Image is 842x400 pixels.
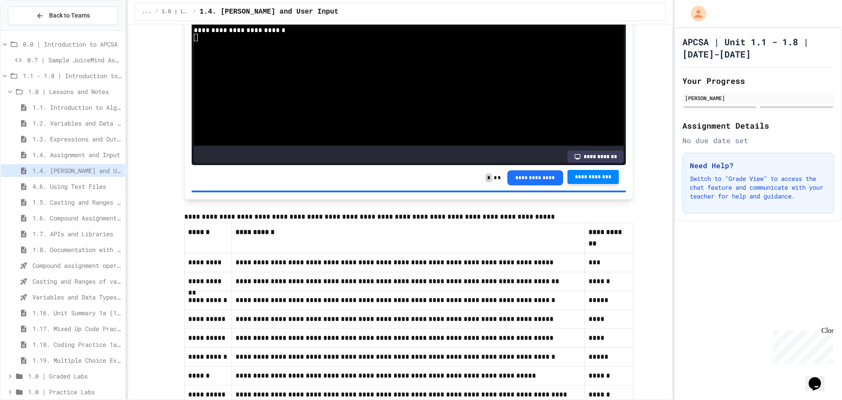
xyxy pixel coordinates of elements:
[682,119,834,132] h2: Assignment Details
[32,245,121,254] span: 1.8. Documentation with Comments and Preconditions
[769,327,833,364] iframe: chat widget
[805,365,833,391] iframe: chat widget
[682,75,834,87] h2: Your Progress
[28,371,121,381] span: 1.0 | Graded Labs
[32,119,121,128] span: 1.2. Variables and Data Types
[23,71,121,80] span: 1.1 - 1.8 | Introduction to Java
[23,40,121,49] span: 0.0 | Introduction to APCSA
[28,387,121,396] span: 1.0 | Practice Labs
[4,4,61,56] div: Chat with us now!Close
[142,8,152,15] span: ...
[32,308,121,317] span: 1.16. Unit Summary 1a (1.1-1.6)
[690,174,827,201] p: Switch to "Grade View" to access the chat feature and communicate with your teacher for help and ...
[32,134,121,144] span: 1.3. Expressions and Output [New]
[32,213,121,223] span: 1.6. Compound Assignment Operators
[690,160,827,171] h3: Need Help?
[193,8,196,15] span: /
[682,135,834,146] div: No due date set
[32,324,121,333] span: 1.17. Mixed Up Code Practice 1.1-1.6
[681,4,709,24] div: My Account
[155,8,158,15] span: /
[682,36,834,60] h1: APCSA | Unit 1.1 - 1.8 | [DATE]-[DATE]
[32,150,121,159] span: 1.4. Assignment and Input
[162,8,189,15] span: 1.0 | Lessons and Notes
[32,166,121,175] span: 1.4. [PERSON_NAME] and User Input
[32,103,121,112] span: 1.1. Introduction to Algorithms, Programming, and Compilers
[27,55,121,65] span: 0.7 | Sample JuiceMind Assignment - [GEOGRAPHIC_DATA]
[32,277,121,286] span: Casting and Ranges of variables - Quiz
[49,11,90,20] span: Back to Teams
[200,7,339,17] span: 1.4. [PERSON_NAME] and User Input
[28,87,121,96] span: 1.0 | Lessons and Notes
[32,182,121,191] span: 4.6. Using Text Files
[685,94,831,102] div: [PERSON_NAME]
[32,292,121,302] span: Variables and Data Types - Quiz
[32,229,121,238] span: 1.7. APIs and Libraries
[32,261,121,270] span: Compound assignment operators - Quiz
[32,198,121,207] span: 1.5. Casting and Ranges of Values
[32,340,121,349] span: 1.18. Coding Practice 1a (1.1-1.6)
[32,356,121,365] span: 1.19. Multiple Choice Exercises for Unit 1a (1.1-1.6)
